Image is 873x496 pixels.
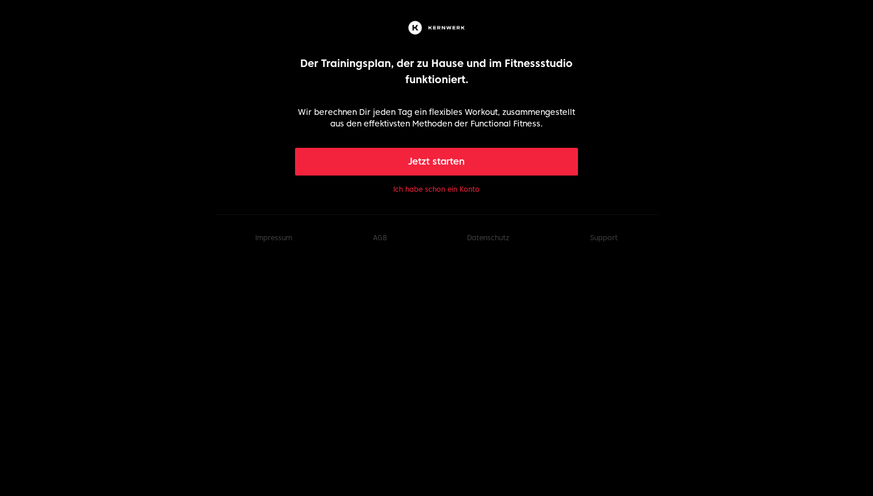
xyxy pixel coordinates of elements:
[406,18,467,37] img: Kernwerk®
[467,233,509,242] a: Datenschutz
[393,185,480,194] button: Ich habe schon ein Konto
[255,233,292,242] a: Impressum
[295,148,579,176] button: Jetzt starten
[295,106,579,129] p: Wir berechnen Dir jeden Tag ein flexibles Workout, zusammengestellt aus den effektivsten Methoden...
[373,233,387,242] a: AGB
[590,233,618,243] button: Support
[295,55,579,88] p: Der Trainingsplan, der zu Hause und im Fitnessstudio funktioniert.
